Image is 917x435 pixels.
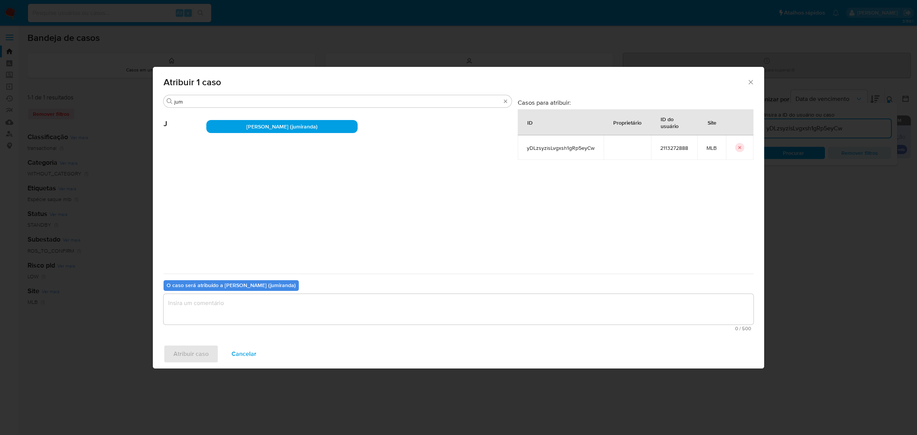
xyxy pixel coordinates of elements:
[246,123,318,130] span: [PERSON_NAME] (jumiranda)
[518,113,542,131] div: ID
[166,326,751,331] span: Máximo de 500 caracteres
[206,120,358,133] div: [PERSON_NAME] (jumiranda)
[232,346,256,362] span: Cancelar
[735,143,744,152] button: icon-button
[706,144,717,151] span: MLB
[164,78,747,87] span: Atribuir 1 caso
[747,78,754,85] button: Fechar a janela
[660,144,688,151] span: 2113272888
[518,99,753,106] h3: Casos para atribuir:
[502,98,509,104] button: Apagar busca
[651,110,697,135] div: ID do usuário
[527,144,595,151] span: yDLzsyzisLvgxsh1gRp5eyCw
[153,67,764,368] div: assign-modal
[164,108,206,128] span: J
[698,113,726,131] div: Site
[222,345,266,363] button: Cancelar
[174,98,501,105] input: Analista de pesquisa
[167,281,296,289] b: O caso será atribuído a [PERSON_NAME] (jumiranda)
[604,113,651,131] div: Proprietário
[167,98,173,104] button: Procurar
